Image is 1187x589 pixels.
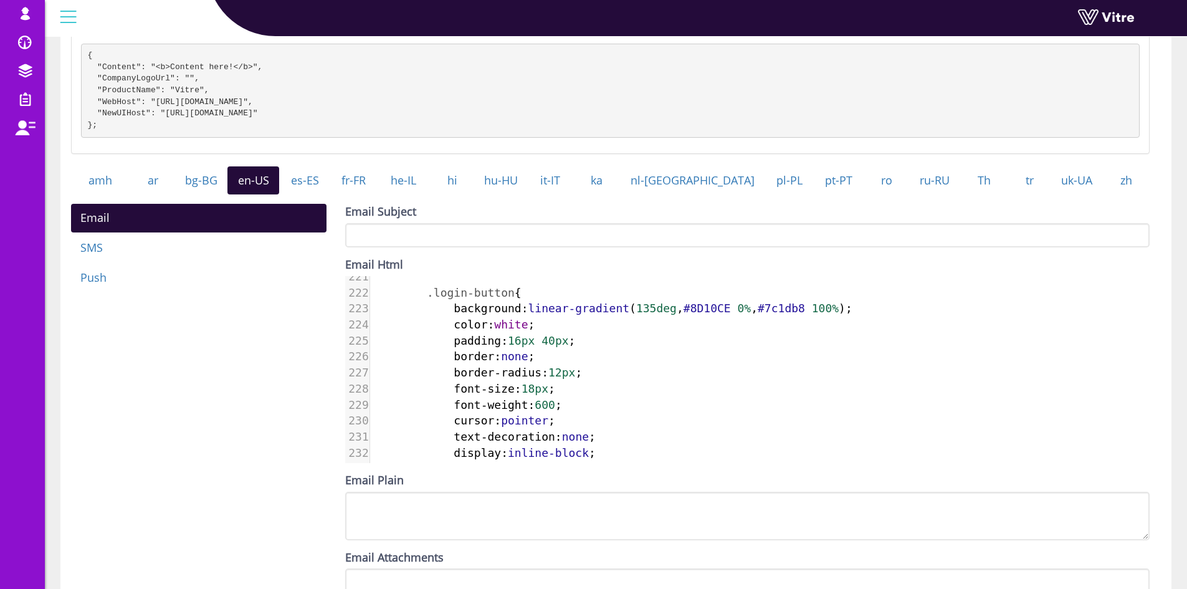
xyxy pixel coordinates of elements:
[454,302,521,315] span: background
[345,365,369,381] div: 227
[345,300,369,317] div: 223
[1051,166,1102,195] a: uk-UA
[345,317,369,333] div: 224
[812,302,839,315] span: 100%
[345,461,369,477] div: 233
[541,334,568,347] span: 40px
[71,234,327,262] a: SMS
[373,350,535,363] span: : ;
[71,166,130,195] a: amh
[345,285,369,301] div: 222
[454,430,555,443] span: text-decoration
[373,414,555,427] span: : ;
[620,166,765,195] a: nl-[GEOGRAPHIC_DATA]
[427,286,515,299] span: .login-button
[71,204,327,232] a: Email
[345,381,369,397] div: 228
[373,430,596,443] span: : ;
[636,302,677,315] span: 135deg
[345,333,369,349] div: 225
[176,166,227,195] a: bg-BG
[130,166,175,195] a: ar
[765,166,814,195] a: pl-PL
[758,302,805,315] span: #7c1db8
[454,446,501,459] span: display
[454,318,487,331] span: color
[501,414,548,427] span: pointer
[373,366,582,379] span: : ;
[960,166,1008,195] a: Th
[345,550,444,566] label: Email Attachments
[345,204,416,220] label: Email Subject
[562,430,589,443] span: none
[573,166,619,195] a: ka
[373,286,522,299] span: {
[508,334,535,347] span: 16px
[475,166,527,195] a: hu-HU
[454,414,494,427] span: cursor
[345,429,369,445] div: 231
[373,382,555,395] span: : ;
[227,166,279,195] a: en-US
[279,166,330,195] a: es-ES
[345,413,369,429] div: 230
[71,264,327,292] a: Push
[454,382,515,395] span: font-size
[345,257,403,273] label: Email Html
[454,366,541,379] span: border-radius
[345,397,369,413] div: 229
[508,446,589,459] span: inline-block
[684,302,731,315] span: #8D10CE
[81,44,1140,138] pre: { "Content": "<b>Content here!</b>", "CompanyLogoUrl": "", "ProductName": "Vitre", "WebHost": "[U...
[864,166,910,195] a: ro
[501,350,528,363] span: none
[373,318,535,331] span: : ;
[522,382,548,395] span: 18px
[548,366,575,379] span: 12px
[738,302,751,315] span: 0%
[330,166,378,195] a: fr-FR
[429,166,474,195] a: hi
[454,350,494,363] span: border
[528,302,630,315] span: linear-gradient
[527,166,573,195] a: it-IT
[814,166,863,195] a: pt-PT
[1008,166,1051,195] a: tr
[1103,166,1150,195] a: zh
[373,302,852,315] span: : ( , , );
[378,166,429,195] a: he-IL
[494,318,528,331] span: white
[454,334,501,347] span: padding
[373,398,562,411] span: : ;
[454,398,528,411] span: font-weight
[373,334,575,347] span: : ;
[345,348,369,365] div: 226
[345,472,404,489] label: Email Plain
[373,446,596,459] span: : ;
[345,445,369,461] div: 232
[535,398,555,411] span: 600
[345,269,369,285] div: 221
[910,166,960,195] a: ru-RU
